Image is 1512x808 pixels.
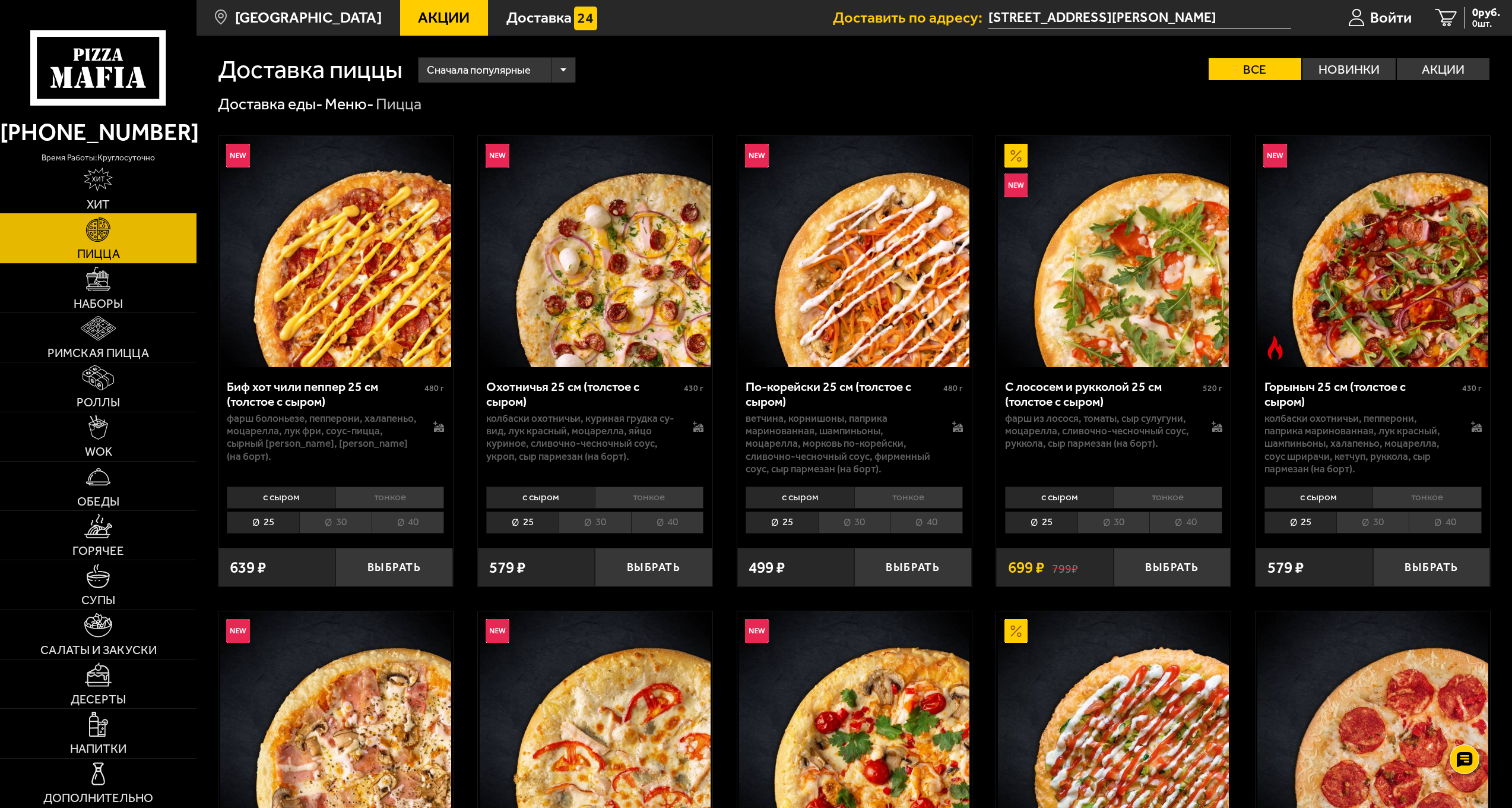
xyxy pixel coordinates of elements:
[478,136,712,367] a: НовинкаОхотничья 25 см (толстое с сыром)
[1264,379,1459,409] div: Горыныч 25 см (толстое с сыром)
[1005,412,1196,450] p: фарш из лосося, томаты, сыр сулугуни, моцарелла, сливочно-чесночный соус, руккола, сыр пармезан (...
[43,792,153,804] span: Дополнительно
[1209,58,1302,80] label: Все
[1302,58,1396,80] label: Новинки
[559,512,631,534] li: 30
[227,487,335,509] li: с сыром
[335,487,444,509] li: тонкое
[72,545,124,557] span: Горячее
[595,548,712,586] button: Выбрать
[1264,512,1337,534] li: 25
[684,383,703,393] span: 430 г
[1113,487,1222,509] li: тонкое
[486,144,509,168] img: Новинка
[574,7,598,30] img: 15daf4d41897b9f0e9f617042186c801.svg
[489,560,525,576] span: 579 ₽
[335,548,453,586] button: Выбрать
[749,560,785,576] span: 499 ₽
[77,396,120,408] span: Роллы
[1263,144,1287,168] img: Новинка
[890,512,963,534] li: 40
[47,347,149,359] span: Римская пицца
[1005,512,1077,534] li: 25
[1257,136,1488,367] img: Горыныч 25 см (толстое с сыром)
[1256,136,1490,367] a: НовинкаОстрое блюдоГорыныч 25 см (толстое с сыром)
[218,57,402,82] h1: Доставка пиццы
[1005,487,1113,509] li: с сыром
[746,379,940,409] div: По-корейски 25 см (толстое с сыром)
[427,55,531,85] span: Сначала популярные
[998,136,1229,367] img: С лососем и рукколой 25 см (толстое с сыром)
[218,136,453,367] a: НовинкаБиф хот чили пеппер 25 см (толстое с сыром)
[77,495,119,507] span: Обеды
[1004,173,1028,197] img: Новинка
[1203,383,1222,393] span: 520 г
[1462,383,1482,393] span: 430 г
[737,136,972,367] a: НовинкаПо-корейски 25 см (толстое с сыром)
[85,446,112,457] span: WOK
[486,379,681,409] div: Охотничья 25 см (толстое с сыром)
[418,10,470,25] span: Акции
[943,383,963,393] span: 480 г
[739,136,970,367] img: По-корейски 25 см (толстое с сыром)
[77,248,120,260] span: Пицца
[480,136,711,367] img: Охотничья 25 см (толстое с сыром)
[71,693,126,705] span: Десерты
[854,548,972,586] button: Выбрать
[1409,512,1482,534] li: 40
[1373,548,1491,586] button: Выбрать
[1008,560,1044,576] span: 699 ₽
[226,619,250,643] img: Новинка
[81,594,115,606] span: Супы
[230,560,266,576] span: 639 ₽
[227,412,417,463] p: фарш болоньезе, пепперони, халапеньо, моцарелла, лук фри, соус-пицца, сырный [PERSON_NAME], [PERS...
[376,94,421,114] div: Пицца
[218,94,323,113] a: Доставка еды-
[74,298,123,310] span: Наборы
[746,512,818,534] li: 25
[833,10,988,25] span: Доставить по адресу:
[1114,548,1231,586] button: Выбрать
[325,94,374,113] a: Меню-
[40,644,157,656] span: Салаты и закуски
[1264,412,1455,475] p: колбаски Охотничьи, пепперони, паприка маринованная, лук красный, шампиньоны, халапеньо, моцарелл...
[1336,512,1409,534] li: 30
[227,379,421,409] div: Биф хот чили пеппер 25 см (толстое с сыром)
[745,144,769,168] img: Новинка
[70,743,126,755] span: Напитки
[299,512,372,534] li: 30
[486,412,677,463] p: колбаски охотничьи, куриная грудка су-вид, лук красный, моцарелла, яйцо куриное, сливочно-чесночн...
[235,10,382,25] span: [GEOGRAPHIC_DATA]
[1397,58,1490,80] label: Акции
[988,7,1291,29] input: Ваш адрес доставки
[226,144,250,168] img: Новинка
[486,512,559,534] li: 25
[818,512,890,534] li: 30
[1004,144,1028,168] img: Акционный
[220,136,451,367] img: Биф хот чили пеппер 25 см (толстое с сыром)
[745,619,769,643] img: Новинка
[506,10,572,25] span: Доставка
[1149,512,1222,534] li: 40
[372,512,445,534] li: 40
[1267,560,1304,576] span: 579 ₽
[854,487,963,509] li: тонкое
[1005,379,1200,409] div: С лососем и рукколой 25 см (толстое с сыром)
[1372,487,1481,509] li: тонкое
[631,512,704,534] li: 40
[746,412,936,475] p: ветчина, корнишоны, паприка маринованная, шампиньоны, моцарелла, морковь по-корейски, сливочно-че...
[87,198,110,210] span: Хит
[486,487,594,509] li: с сыром
[996,136,1231,367] a: АкционныйНовинкаС лососем и рукколой 25 см (толстое с сыром)
[227,512,299,534] li: 25
[595,487,703,509] li: тонкое
[1264,487,1372,509] li: с сыром
[424,383,444,393] span: 480 г
[1052,560,1078,576] s: 799 ₽
[1472,19,1500,29] span: 0 шт.
[746,487,854,509] li: с сыром
[1263,336,1287,359] img: Острое блюдо
[1077,512,1150,534] li: 30
[1472,7,1500,18] span: 0 руб.
[1370,10,1412,25] span: Войти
